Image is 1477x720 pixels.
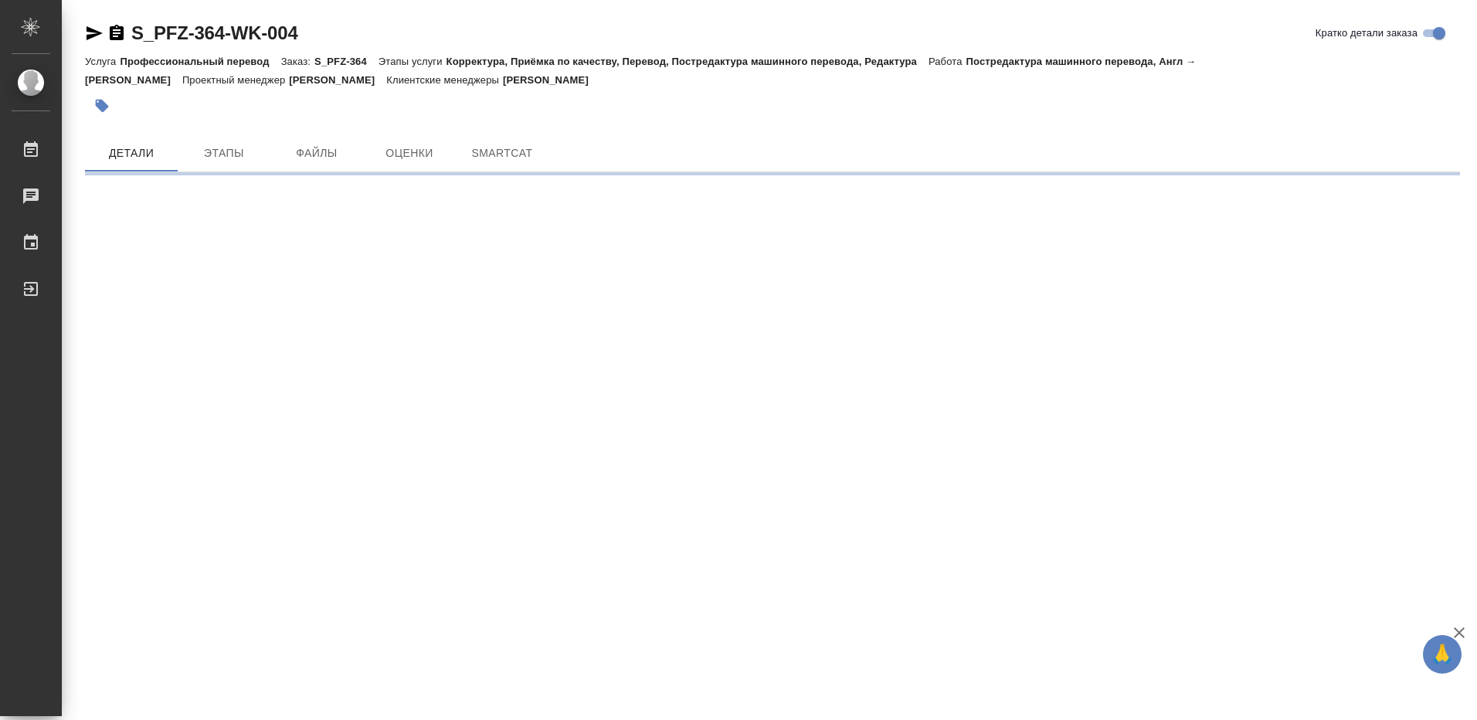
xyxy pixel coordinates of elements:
button: Скопировать ссылку для ЯМессенджера [85,24,104,42]
p: Этапы услуги [379,56,446,67]
p: Профессиональный перевод [120,56,280,67]
p: S_PFZ-364 [314,56,379,67]
button: Добавить тэг [85,89,119,123]
span: Этапы [187,144,261,163]
span: Кратко детали заказа [1316,25,1418,41]
span: Оценки [372,144,446,163]
button: Скопировать ссылку [107,24,126,42]
p: [PERSON_NAME] [503,74,600,86]
a: S_PFZ-364-WK-004 [131,22,298,43]
span: SmartCat [465,144,539,163]
p: Корректура, Приёмка по качеству, Перевод, Постредактура машинного перевода, Редактура [446,56,929,67]
span: 🙏 [1429,638,1455,671]
p: Работа [929,56,966,67]
p: [PERSON_NAME] [289,74,386,86]
p: Проектный менеджер [182,74,289,86]
span: Файлы [280,144,354,163]
p: Услуга [85,56,120,67]
p: Заказ: [281,56,314,67]
p: Клиентские менеджеры [386,74,503,86]
button: 🙏 [1423,635,1462,674]
span: Детали [94,144,168,163]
